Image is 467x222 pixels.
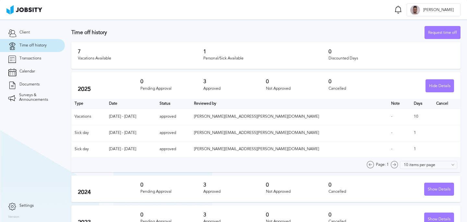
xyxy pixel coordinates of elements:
[388,99,411,109] th: Toggle SortBy
[78,49,203,55] h3: 7
[191,99,388,109] th: Toggle SortBy
[8,215,20,219] label: Version:
[194,114,319,119] span: [PERSON_NAME][EMAIL_ADDRESS][PERSON_NAME][DOMAIN_NAME]
[19,93,57,102] span: Surveys & Announcements
[425,26,460,39] div: Request time off
[140,79,203,85] h3: 0
[71,125,106,141] td: Sick day
[391,130,392,135] span: -
[407,3,461,16] button: M[PERSON_NAME]
[329,86,391,91] div: Cancelled
[140,182,203,188] h3: 0
[410,5,420,15] div: M
[329,189,391,194] div: Cancelled
[106,141,156,157] td: [DATE] - [DATE]
[194,130,319,135] span: [PERSON_NAME][EMAIL_ADDRESS][PERSON_NAME][DOMAIN_NAME]
[266,182,329,188] h3: 0
[425,79,454,92] button: Hide Details
[411,141,433,157] td: 1
[19,43,47,48] span: Time off history
[266,79,329,85] h3: 0
[411,125,433,141] td: 1
[266,189,329,194] div: Not Approved
[71,141,106,157] td: Sick day
[391,147,392,151] span: -
[433,99,461,109] th: Cancel
[106,109,156,125] td: [DATE] - [DATE]
[156,109,191,125] td: approved
[425,26,461,39] button: Request time off
[203,212,266,218] h3: 3
[329,182,391,188] h3: 0
[329,56,454,61] div: Discounted Days
[19,82,40,87] span: Documents
[376,163,389,167] span: Page: 1
[19,56,41,61] span: Transactions
[203,56,329,61] div: Personal/Sick Available
[329,79,391,85] h3: 0
[203,182,266,188] h3: 3
[266,212,329,218] h3: 0
[203,79,266,85] h3: 3
[19,30,30,35] span: Client
[71,99,106,109] th: Type
[194,147,319,151] span: [PERSON_NAME][EMAIL_ADDRESS][PERSON_NAME][DOMAIN_NAME]
[71,30,425,35] h3: Time off history
[6,5,42,14] img: ab4bad089aa723f57921c736e9817d99.png
[140,212,203,218] h3: 0
[411,99,433,109] th: Days
[203,189,266,194] div: Approved
[140,189,203,194] div: Pending Approval
[425,183,454,196] div: Show Details
[19,69,35,74] span: Calendar
[411,109,433,125] td: 10
[391,114,392,119] span: -
[78,86,140,93] h2: 2025
[420,8,457,12] span: [PERSON_NAME]
[424,183,454,196] button: Show Details
[140,86,203,91] div: Pending Approval
[156,125,191,141] td: approved
[156,99,191,109] th: Toggle SortBy
[203,86,266,91] div: Approved
[106,125,156,141] td: [DATE] - [DATE]
[329,49,454,55] h3: 0
[106,99,156,109] th: Toggle SortBy
[329,212,391,218] h3: 0
[203,49,329,55] h3: 1
[71,109,106,125] td: Vacations
[19,203,34,208] span: Settings
[266,86,329,91] div: Not Approved
[78,189,140,196] h2: 2024
[156,141,191,157] td: approved
[78,56,203,61] div: Vacations Available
